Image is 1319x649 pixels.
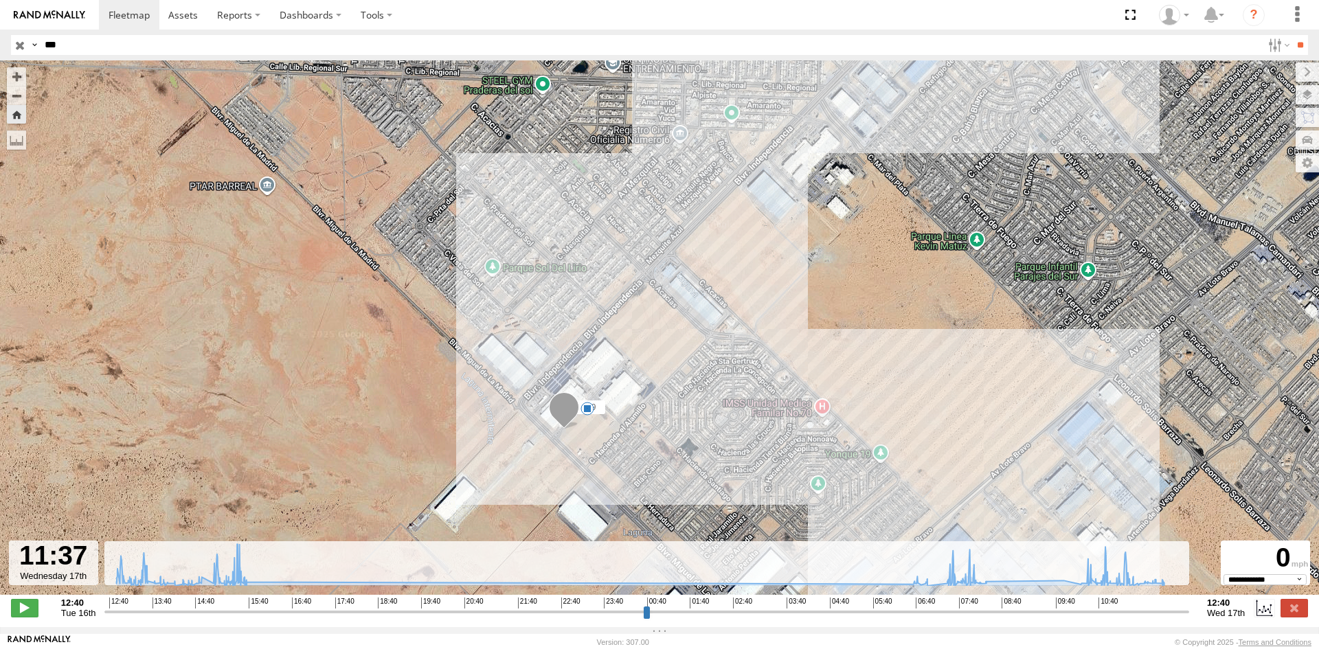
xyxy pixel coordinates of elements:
[1281,599,1308,617] label: Close
[1263,35,1292,55] label: Search Filter Options
[1175,638,1311,646] div: © Copyright 2025 -
[7,130,26,150] label: Measure
[378,597,397,608] span: 18:40
[1207,608,1245,618] span: Wed 17th Sep 2025
[7,67,26,86] button: Zoom in
[647,597,666,608] span: 00:40
[292,597,311,608] span: 16:40
[690,597,709,608] span: 01:40
[109,597,128,608] span: 12:40
[7,86,26,105] button: Zoom out
[597,638,649,646] div: Version: 307.00
[29,35,40,55] label: Search Query
[335,597,354,608] span: 17:40
[580,402,594,415] div: 6
[1223,543,1308,574] div: 0
[14,10,85,20] img: rand-logo.svg
[195,597,214,608] span: 14:40
[733,597,752,608] span: 02:40
[464,597,484,608] span: 20:40
[1243,4,1265,26] i: ?
[249,597,268,608] span: 15:40
[421,597,440,608] span: 19:40
[787,597,806,608] span: 03:40
[916,597,935,608] span: 06:40
[518,597,537,608] span: 21:40
[61,597,96,608] strong: 12:40
[873,597,892,608] span: 05:40
[830,597,849,608] span: 04:40
[959,597,978,608] span: 07:40
[1296,153,1319,172] label: Map Settings
[61,608,96,618] span: Tue 16th Sep 2025
[1207,597,1245,608] strong: 12:40
[1098,597,1118,608] span: 10:40
[11,599,38,617] label: Play/Stop
[1239,638,1311,646] a: Terms and Conditions
[604,597,623,608] span: 23:40
[561,597,580,608] span: 22:40
[153,597,172,608] span: 13:40
[1002,597,1021,608] span: 08:40
[1056,597,1075,608] span: 09:40
[7,105,26,124] button: Zoom Home
[8,635,71,649] a: Visit our Website
[1154,5,1194,25] div: Roberto Garcia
